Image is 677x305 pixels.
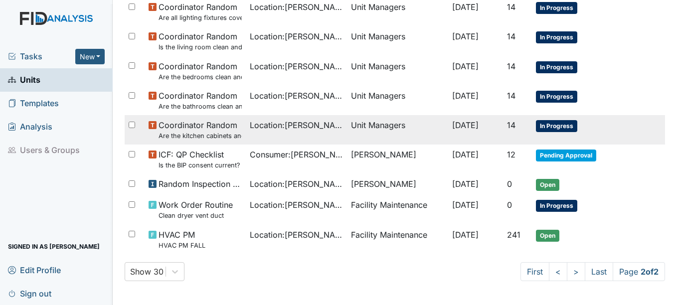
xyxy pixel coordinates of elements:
span: 14 [507,61,515,71]
a: > [567,262,585,281]
small: Is the BIP consent current? (document the date, BIP number in the comment section) [159,160,242,170]
span: Coordinator Random Is the living room clean and in good repair? [159,30,242,52]
span: Location : [PERSON_NAME] [250,199,343,211]
span: Location : [PERSON_NAME] [250,229,343,241]
span: Signed in as [PERSON_NAME] [8,239,100,254]
small: Are the bathrooms clean and in good repair? [159,102,242,111]
span: In Progress [536,200,577,212]
span: Location : [PERSON_NAME] [250,119,343,131]
span: 14 [507,31,515,41]
span: Open [536,179,559,191]
span: In Progress [536,61,577,73]
span: 14 [507,120,515,130]
td: Unit Managers [347,56,448,86]
strong: 2 of 2 [641,267,659,277]
span: Open [536,230,559,242]
span: Pending Approval [536,150,596,161]
span: Work Order Routine Clean dryer vent duct [159,199,233,220]
span: [DATE] [452,2,479,12]
span: [DATE] [452,91,479,101]
span: [DATE] [452,31,479,41]
td: [PERSON_NAME] [347,145,448,174]
span: Templates [8,96,59,111]
td: Facility Maintenance [347,195,448,224]
span: [DATE] [452,179,479,189]
button: New [75,49,105,64]
span: [DATE] [452,230,479,240]
small: Are all lighting fixtures covered and free of debris? [159,13,242,22]
a: Last [585,262,613,281]
span: 12 [507,150,515,159]
span: Coordinator Random Are the bedrooms clean and in good repair? [159,60,242,82]
span: [DATE] [452,61,479,71]
a: Tasks [8,50,75,62]
div: Show 30 [130,266,164,278]
td: Unit Managers [347,86,448,115]
span: Coordinator Random Are the kitchen cabinets and floors clean? [159,119,242,141]
td: Facility Maintenance [347,225,448,254]
span: Location : [PERSON_NAME] [250,60,343,72]
nav: task-pagination [520,262,665,281]
span: HVAC PM HVAC PM FALL [159,229,205,250]
span: In Progress [536,91,577,103]
span: Sign out [8,286,51,301]
small: Clean dryer vent duct [159,211,233,220]
span: Location : [PERSON_NAME] [250,30,343,42]
td: [PERSON_NAME] [347,174,448,195]
small: HVAC PM FALL [159,241,205,250]
span: Coordinator Random Are the bathrooms clean and in good repair? [159,90,242,111]
td: Unit Managers [347,26,448,56]
span: Location : [PERSON_NAME] [250,1,343,13]
span: 14 [507,2,515,12]
small: Are the kitchen cabinets and floors clean? [159,131,242,141]
span: Page [613,262,665,281]
span: 0 [507,179,512,189]
span: 0 [507,200,512,210]
td: Unit Managers [347,115,448,145]
a: < [549,262,567,281]
small: Are the bedrooms clean and in good repair? [159,72,242,82]
span: 14 [507,91,515,101]
span: [DATE] [452,120,479,130]
span: Analysis [8,119,52,135]
span: Consumer : [PERSON_NAME][GEOGRAPHIC_DATA] [250,149,343,160]
small: Is the living room clean and in good repair? [159,42,242,52]
a: First [520,262,549,281]
span: [DATE] [452,150,479,159]
span: Location : [PERSON_NAME] [250,90,343,102]
span: In Progress [536,31,577,43]
span: Location : [PERSON_NAME] [250,178,343,190]
span: [DATE] [452,200,479,210]
span: In Progress [536,2,577,14]
span: Coordinator Random Are all lighting fixtures covered and free of debris? [159,1,242,22]
span: Edit Profile [8,262,61,278]
span: Units [8,72,40,88]
span: In Progress [536,120,577,132]
span: ICF: QP Checklist Is the BIP consent current? (document the date, BIP number in the comment section) [159,149,242,170]
span: 241 [507,230,520,240]
span: Random Inspection for AM [159,178,242,190]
